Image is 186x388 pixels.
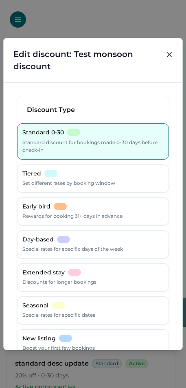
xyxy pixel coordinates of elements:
[22,245,123,253] p: Special rates for specific days of the week
[22,212,123,220] p: Rewards for booking 31+ days in advance
[4,38,182,82] header: Edit discount: Test monsoon discount
[22,335,56,343] p: New listing
[22,138,164,154] p: Standard discount for bookings made 0-30 days before check-in
[22,236,54,244] p: Day-based
[22,311,95,319] p: Special rates for specific dates
[22,278,96,286] p: Discounts for longer bookings
[22,170,41,178] p: Tiered
[22,129,64,137] p: Standard 0-30
[22,203,50,211] p: Early bird
[22,179,115,187] p: Set different rates by booking window
[22,269,65,277] p: Extended stay
[22,302,48,310] p: Seasonal
[22,344,95,352] p: Boost your first few bookings
[163,48,176,61] button: Close
[27,106,159,114] h3: Discount Type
